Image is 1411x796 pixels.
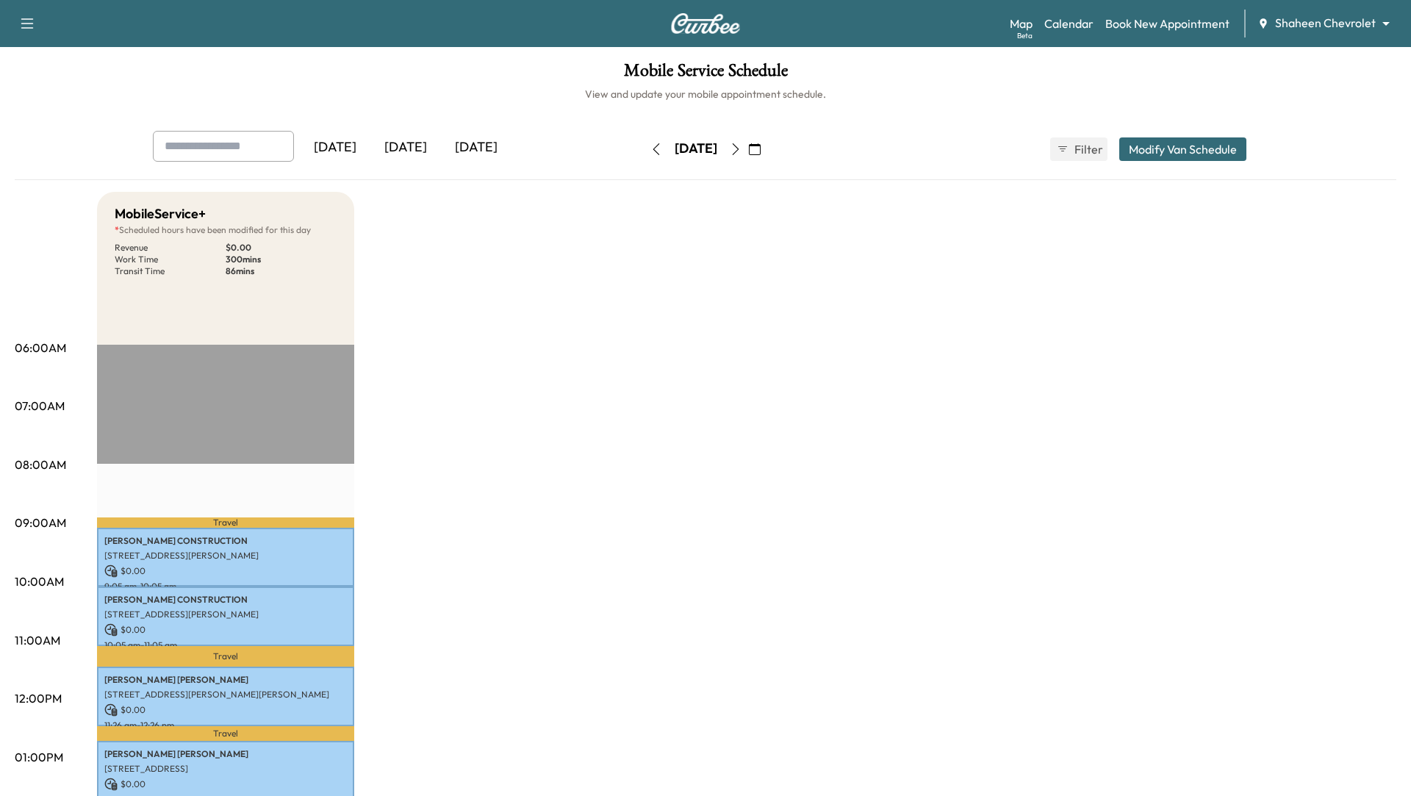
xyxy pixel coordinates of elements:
[370,131,441,165] div: [DATE]
[15,573,64,590] p: 10:00AM
[670,13,741,34] img: Curbee Logo
[104,674,347,686] p: [PERSON_NAME] [PERSON_NAME]
[115,204,206,224] h5: MobileService+
[675,140,717,158] div: [DATE]
[104,703,347,717] p: $ 0.00
[15,456,66,473] p: 08:00AM
[226,254,337,265] p: 300 mins
[104,550,347,562] p: [STREET_ADDRESS][PERSON_NAME]
[15,339,66,356] p: 06:00AM
[97,646,354,667] p: Travel
[104,594,347,606] p: [PERSON_NAME] CONSTRUCTION
[104,778,347,791] p: $ 0.00
[104,720,347,731] p: 11:26 am - 12:26 pm
[104,689,347,700] p: [STREET_ADDRESS][PERSON_NAME][PERSON_NAME]
[104,748,347,760] p: [PERSON_NAME] [PERSON_NAME]
[1275,15,1376,32] span: Shaheen Chevrolet
[104,581,347,592] p: 9:05 am - 10:05 am
[15,87,1396,101] h6: View and update your mobile appointment schedule.
[115,254,226,265] p: Work Time
[115,265,226,277] p: Transit Time
[15,397,65,415] p: 07:00AM
[97,726,354,741] p: Travel
[104,623,347,637] p: $ 0.00
[300,131,370,165] div: [DATE]
[441,131,511,165] div: [DATE]
[104,564,347,578] p: $ 0.00
[1050,137,1107,161] button: Filter
[1105,15,1229,32] a: Book New Appointment
[15,62,1396,87] h1: Mobile Service Schedule
[15,748,63,766] p: 01:00PM
[104,609,347,620] p: [STREET_ADDRESS][PERSON_NAME]
[15,514,66,531] p: 09:00AM
[1010,15,1033,32] a: MapBeta
[115,242,226,254] p: Revenue
[115,224,337,236] p: Scheduled hours have been modified for this day
[226,242,337,254] p: $ 0.00
[1119,137,1246,161] button: Modify Van Schedule
[104,763,347,775] p: [STREET_ADDRESS]
[1017,30,1033,41] div: Beta
[226,265,337,277] p: 86 mins
[104,535,347,547] p: [PERSON_NAME] CONSTRUCTION
[1044,15,1094,32] a: Calendar
[97,517,354,527] p: Travel
[104,639,347,651] p: 10:05 am - 11:05 am
[1074,140,1101,158] span: Filter
[15,689,62,707] p: 12:00PM
[15,631,60,649] p: 11:00AM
